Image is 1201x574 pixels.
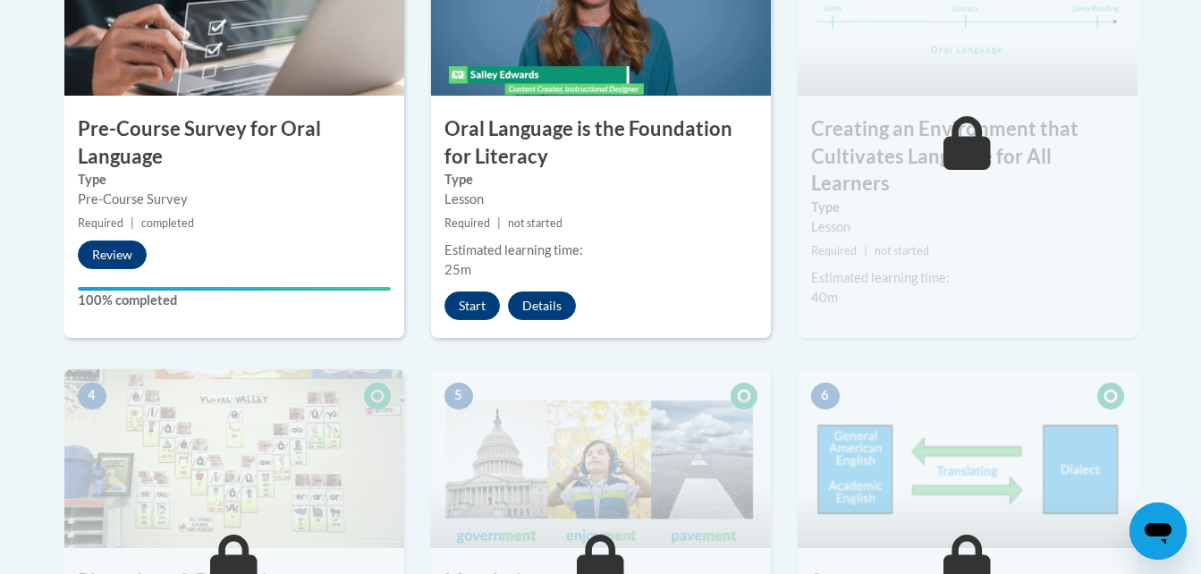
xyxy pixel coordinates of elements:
[811,217,1124,237] div: Lesson
[444,216,490,230] span: Required
[798,115,1138,198] h3: Creating an Environment that Cultivates Language for All Learners
[811,198,1124,217] label: Type
[444,262,471,277] span: 25m
[508,216,562,230] span: not started
[811,244,857,257] span: Required
[78,190,391,209] div: Pre-Course Survey
[444,170,757,190] label: Type
[444,383,473,409] span: 5
[431,115,771,171] h3: Oral Language is the Foundation for Literacy
[78,241,147,269] button: Review
[1129,502,1187,560] iframe: Button to launch messaging window
[141,216,194,230] span: completed
[875,244,929,257] span: not started
[78,291,391,310] label: 100% completed
[864,244,867,257] span: |
[78,383,106,409] span: 4
[811,383,840,409] span: 6
[78,216,123,230] span: Required
[131,216,134,230] span: |
[811,290,838,305] span: 40m
[798,369,1138,548] img: Course Image
[444,241,757,260] div: Estimated learning time:
[508,291,576,320] button: Details
[444,190,757,209] div: Lesson
[64,369,404,548] img: Course Image
[497,216,501,230] span: |
[64,115,404,171] h3: Pre-Course Survey for Oral Language
[431,369,771,548] img: Course Image
[444,291,500,320] button: Start
[811,268,1124,288] div: Estimated learning time:
[78,287,391,291] div: Your progress
[78,170,391,190] label: Type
